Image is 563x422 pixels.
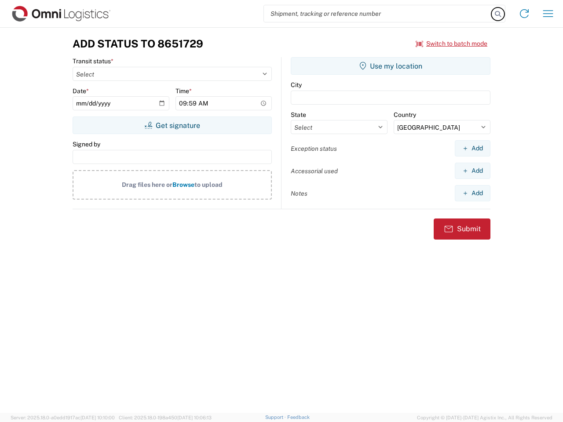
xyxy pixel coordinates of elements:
span: to upload [194,181,223,188]
label: Exception status [291,145,337,153]
span: Browse [172,181,194,188]
span: Server: 2025.18.0-a0edd1917ac [11,415,115,420]
label: Accessorial used [291,167,338,175]
span: [DATE] 10:10:00 [80,415,115,420]
button: Submit [434,218,490,240]
button: Add [455,163,490,179]
span: Client: 2025.18.0-198a450 [119,415,212,420]
label: Country [394,111,416,119]
label: City [291,81,302,89]
button: Use my location [291,57,490,75]
label: Notes [291,189,307,197]
button: Add [455,140,490,156]
label: Date [73,87,89,95]
button: Switch to batch mode [416,36,487,51]
label: Signed by [73,140,100,148]
a: Feedback [287,415,310,420]
label: Time [175,87,192,95]
span: [DATE] 10:06:13 [177,415,212,420]
button: Get signature [73,116,272,134]
label: State [291,111,306,119]
h3: Add Status to 8651729 [73,37,203,50]
span: Drag files here or [122,181,172,188]
input: Shipment, tracking or reference number [264,5,492,22]
label: Transit status [73,57,113,65]
span: Copyright © [DATE]-[DATE] Agistix Inc., All Rights Reserved [417,414,552,422]
button: Add [455,185,490,201]
a: Support [265,415,287,420]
